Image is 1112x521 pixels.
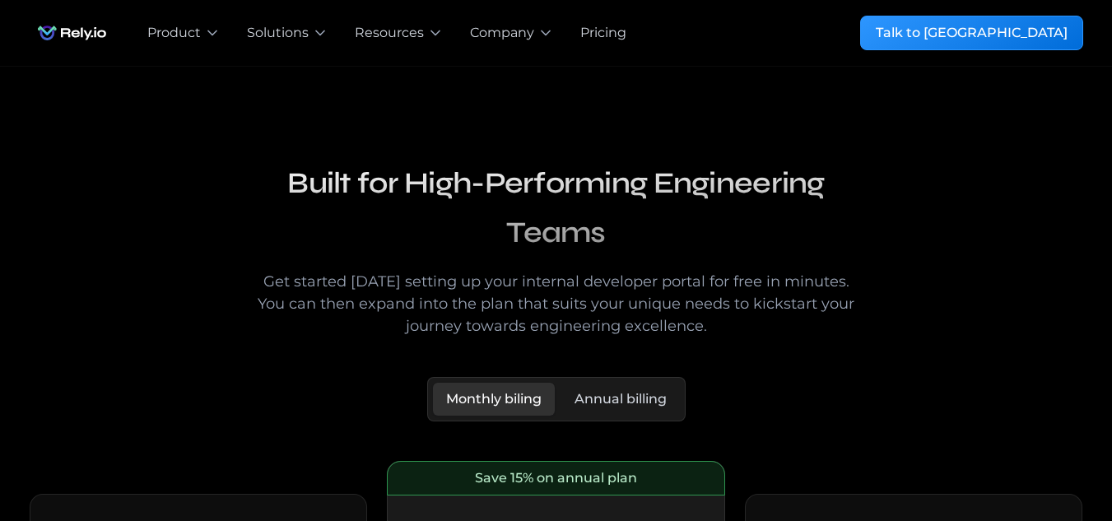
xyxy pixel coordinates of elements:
[470,23,534,43] div: Company
[147,23,201,43] div: Product
[860,16,1083,50] a: Talk to [GEOGRAPHIC_DATA]
[30,16,114,49] img: Rely.io logo
[575,389,667,409] div: Annual billing
[580,23,626,43] a: Pricing
[1003,412,1089,498] iframe: Chatbot
[240,271,872,337] div: Get started [DATE] setting up your internal developer portal for free in minutes. You can then ex...
[355,23,424,43] div: Resources
[30,16,114,49] a: home
[446,389,542,409] div: Monthly biling
[876,23,1068,43] div: Talk to [GEOGRAPHIC_DATA]
[240,159,872,258] h2: Built for High-Performing Engineering Teams
[247,23,309,43] div: Solutions
[475,468,637,488] div: Save 15% on annual plan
